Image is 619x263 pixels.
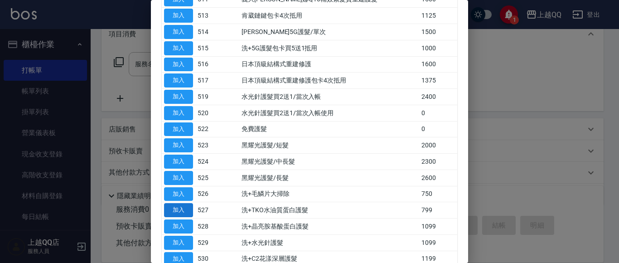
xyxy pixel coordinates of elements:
td: 516 [195,56,218,73]
td: 526 [195,186,218,202]
td: 528 [195,219,218,235]
td: 2300 [419,154,457,170]
td: 0 [419,105,457,121]
td: 1099 [419,234,457,251]
button: 加入 [164,219,193,234]
button: 加入 [164,25,193,39]
td: 日本頂級結構式重建修護包卡4次抵用 [239,73,419,89]
td: 529 [195,234,218,251]
td: 525 [195,170,218,186]
td: 洗+TKO水油質蛋白護髮 [239,202,419,219]
td: 2000 [419,137,457,154]
td: 519 [195,89,218,105]
td: 2400 [419,89,457,105]
button: 加入 [164,73,193,88]
td: 514 [195,24,218,40]
td: 1099 [419,219,457,235]
button: 加入 [164,58,193,72]
td: 524 [195,154,218,170]
td: 免費護髮 [239,121,419,137]
button: 加入 [164,171,193,185]
td: 1000 [419,40,457,56]
td: 1500 [419,24,457,40]
td: 0 [419,121,457,137]
button: 加入 [164,155,193,169]
button: 加入 [164,106,193,120]
td: 洗+5G護髮包卡買5送1抵用 [239,40,419,56]
td: 527 [195,202,218,219]
button: 加入 [164,138,193,152]
td: 1375 [419,73,457,89]
td: 洗+水光針護髮 [239,234,419,251]
td: 522 [195,121,218,137]
td: 2600 [419,170,457,186]
td: 1600 [419,56,457,73]
td: 黑耀光護髮/長髮 [239,170,419,186]
button: 加入 [164,90,193,104]
td: 日本頂級結構式重建修護 [239,56,419,73]
td: 515 [195,40,218,56]
button: 加入 [164,9,193,23]
td: 水光針護髮買2送1/當次入帳 [239,89,419,105]
button: 加入 [164,122,193,136]
button: 加入 [164,41,193,55]
td: 523 [195,137,218,154]
td: 750 [419,186,457,202]
td: 洗+毛鱗片大掃除 [239,186,419,202]
td: [PERSON_NAME]5G護髮/單次 [239,24,419,40]
td: 1125 [419,8,457,24]
td: 洗+晶亮胺基酸蛋白護髮 [239,219,419,235]
td: 517 [195,73,218,89]
button: 加入 [164,236,193,250]
button: 加入 [164,203,193,217]
button: 加入 [164,187,193,201]
td: 520 [195,105,218,121]
td: 肯葳鏈鍵包卡4次抵用 [239,8,419,24]
td: 黑耀光護髮/短髮 [239,137,419,154]
td: 799 [419,202,457,219]
td: 水光針護髮買2送1/當次入帳使用 [239,105,419,121]
td: 黑耀光護髮/中長髮 [239,154,419,170]
td: 513 [195,8,218,24]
